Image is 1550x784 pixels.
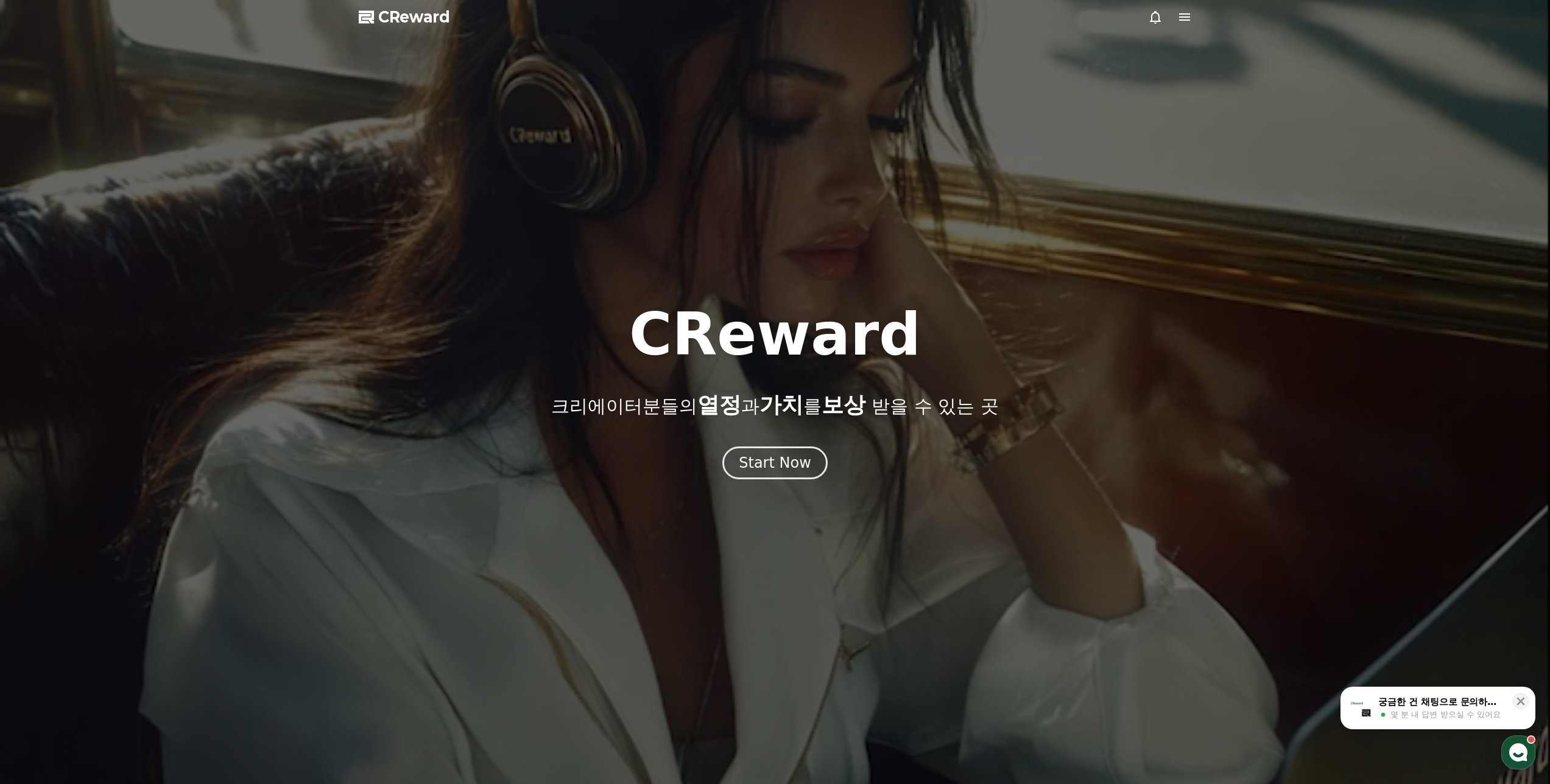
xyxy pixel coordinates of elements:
[759,392,803,417] span: 가치
[551,393,998,417] p: 크리에이터분들의 과 를 받을 수 있는 곳
[722,459,828,470] a: Start Now
[359,7,450,27] a: CReward
[697,392,741,417] span: 열정
[629,305,921,364] h1: CReward
[378,7,450,27] span: CReward
[722,446,828,479] button: Start Now
[822,392,865,417] span: 보상
[739,453,811,473] div: Start Now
